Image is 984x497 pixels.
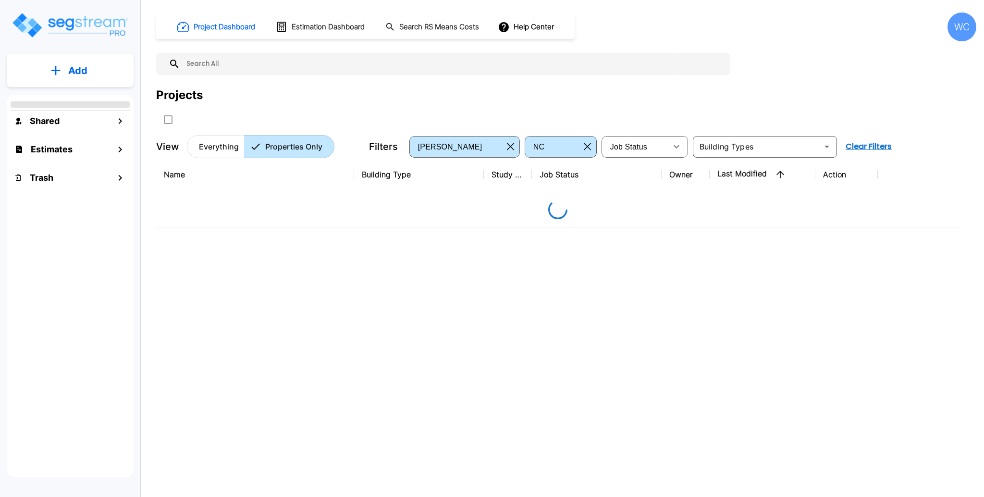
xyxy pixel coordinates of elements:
button: Add [7,57,134,85]
button: Clear Filters [842,137,896,156]
h1: Shared [30,114,60,127]
button: SelectAll [159,110,178,129]
th: Last Modified [710,157,815,192]
div: Select [527,133,580,160]
button: Help Center [496,18,558,36]
button: Properties Only [244,135,334,158]
th: Owner [662,157,710,192]
th: Action [815,157,878,192]
button: Estimation Dashboard [272,17,370,37]
input: Search All [180,53,726,75]
button: Everything [187,135,245,158]
th: Study Type [484,157,532,192]
h1: Trash [30,171,53,184]
th: Job Status [532,157,662,192]
h1: Estimates [31,143,73,156]
div: Platform [187,135,334,158]
input: Building Types [696,140,818,153]
div: Projects [156,87,203,104]
p: View [156,139,179,154]
p: Filters [369,139,398,154]
p: Everything [199,141,239,152]
th: Building Type [354,157,484,192]
div: Select [603,133,667,160]
button: Open [820,140,834,153]
div: WC [947,12,976,41]
p: Add [68,63,87,78]
div: Select [411,133,503,160]
h1: Project Dashboard [194,22,255,33]
button: Search RS Means Costs [381,18,484,37]
th: Name [156,157,354,192]
p: Properties Only [265,141,322,152]
span: Job Status [610,143,647,151]
button: Project Dashboard [173,16,260,37]
img: Logo [11,12,129,39]
h1: Search RS Means Costs [399,22,479,33]
h1: Estimation Dashboard [292,22,365,33]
